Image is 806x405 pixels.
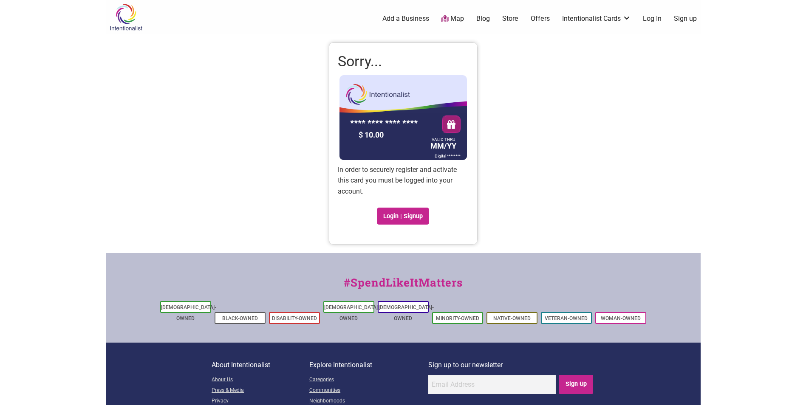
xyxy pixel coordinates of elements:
[212,360,309,371] p: About Intentionalist
[338,164,469,197] p: In order to securely register and activate this card you must be logged into your account.
[309,360,428,371] p: Explore Intentionalist
[212,385,309,396] a: Press & Media
[441,14,464,24] a: Map
[377,208,430,225] a: Login | Signup
[161,304,216,321] a: [DEMOGRAPHIC_DATA]-Owned
[562,14,631,23] a: Intentionalist Cards
[379,304,434,321] a: [DEMOGRAPHIC_DATA]-Owned
[309,385,428,396] a: Communities
[545,315,588,321] a: Veteran-Owned
[493,315,531,321] a: Native-Owned
[428,375,556,394] input: Email Address
[531,14,550,23] a: Offers
[272,315,317,321] a: Disability-Owned
[356,128,429,141] div: $ 10.00
[428,138,458,152] div: MM/YY
[436,315,479,321] a: Minority-Owned
[338,51,469,72] h1: Sorry...
[674,14,697,23] a: Sign up
[601,315,641,321] a: Woman-Owned
[382,14,429,23] a: Add a Business
[106,274,701,299] div: #SpendLikeItMatters
[643,14,662,23] a: Log In
[222,315,258,321] a: Black-Owned
[559,375,593,394] input: Sign Up
[428,360,594,371] p: Sign up to our newsletter
[476,14,490,23] a: Blog
[502,14,518,23] a: Store
[324,304,379,321] a: [DEMOGRAPHIC_DATA]-Owned
[106,3,146,31] img: Intentionalist
[430,139,456,140] div: VALID THRU
[212,375,309,385] a: About Us
[309,375,428,385] a: Categories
